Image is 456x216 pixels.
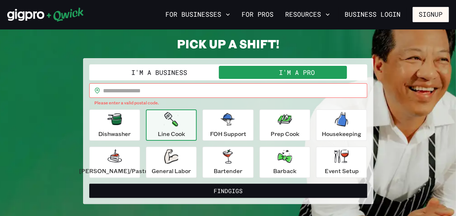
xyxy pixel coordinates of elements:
[316,147,367,178] button: Event Setup
[158,129,185,138] p: Line Cook
[202,109,253,141] button: FOH Support
[282,8,333,21] button: Resources
[228,66,366,79] button: I'm a Pro
[338,7,407,22] a: Business Login
[83,36,373,51] h2: PICK UP A SHIFT!
[91,66,228,79] button: I'm a Business
[239,8,276,21] a: For Pros
[324,167,358,175] p: Event Setup
[259,147,310,178] button: Barback
[214,167,242,175] p: Bartender
[163,8,233,21] button: For Businesses
[89,184,367,198] button: FindGigs
[273,167,296,175] p: Barback
[146,147,197,178] button: General Labor
[152,167,191,175] p: General Labor
[210,129,246,138] p: FOH Support
[89,147,140,178] button: [PERSON_NAME]/Pastry
[79,167,150,175] p: [PERSON_NAME]/Pastry
[322,129,361,138] p: Housekeeping
[316,109,367,141] button: Housekeeping
[89,109,140,141] button: Dishwasher
[98,129,131,138] p: Dishwasher
[259,109,310,141] button: Prep Cook
[202,147,253,178] button: Bartender
[412,7,449,22] button: Signup
[270,129,299,138] p: Prep Cook
[94,99,362,107] p: Please enter a valid postal code.
[146,109,197,141] button: Line Cook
